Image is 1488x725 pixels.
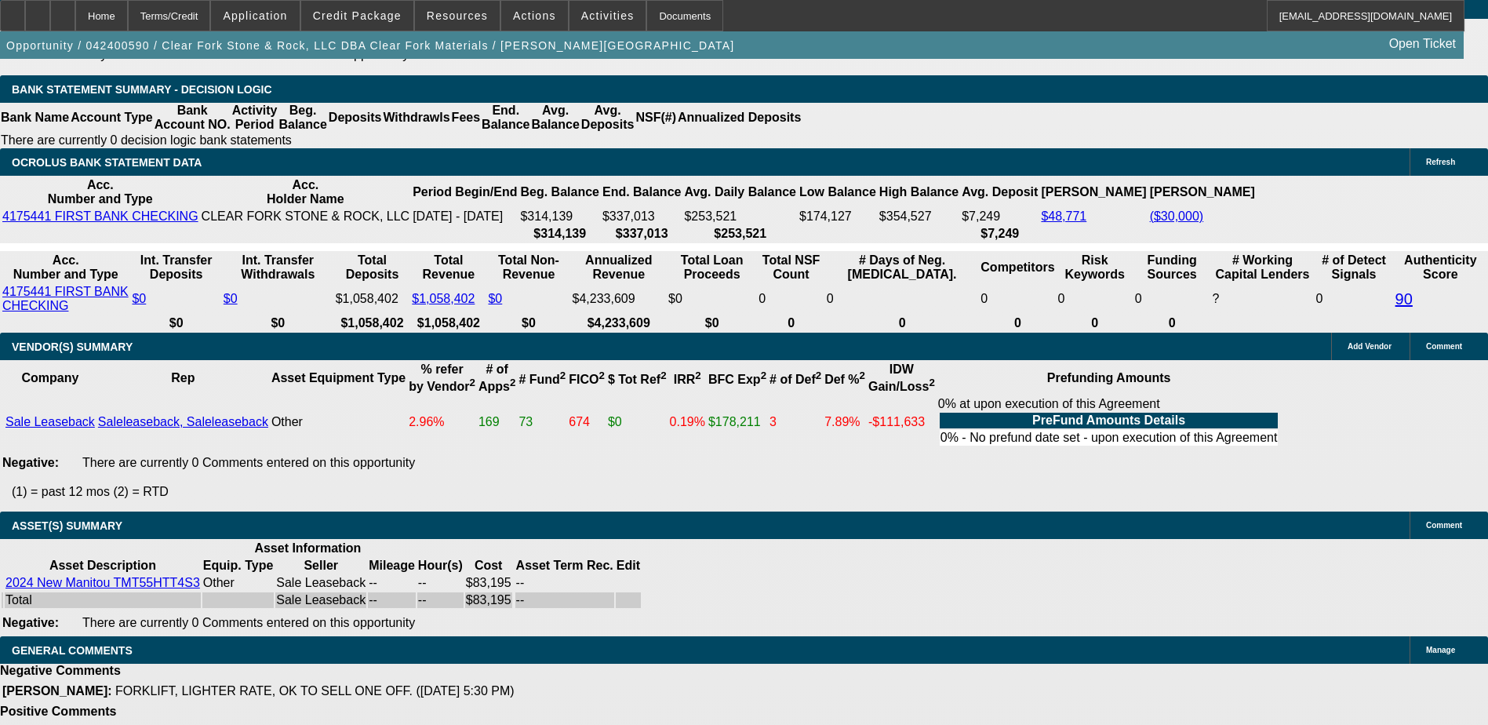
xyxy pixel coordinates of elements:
[1149,177,1256,207] th: [PERSON_NAME]
[929,377,934,388] sup: 2
[465,592,512,608] td: $83,195
[2,209,198,223] a: 4175441 FIRST BANK CHECKING
[12,644,133,657] span: GENERAL COMMENTS
[501,1,568,31] button: Actions
[12,83,272,96] span: Bank Statement Summary - Decision Logic
[131,315,220,331] th: $0
[2,253,129,282] th: Acc. Number and Type
[202,558,274,574] th: Equip. Type
[1426,158,1455,166] span: Refresh
[132,292,146,305] a: $0
[12,341,133,353] span: VENDOR(S) SUMMARY
[224,292,238,305] a: $0
[301,1,413,31] button: Credit Package
[560,370,566,381] sup: 2
[668,315,756,331] th: $0
[2,616,59,629] b: Negative:
[382,103,450,133] th: Withdrawls
[1212,292,1219,305] span: Refresh to pull Number of Working Capital Lenders
[70,103,154,133] th: Account Type
[1211,253,1313,282] th: # Working Capital Lenders
[369,559,415,572] b: Mileage
[465,575,512,591] td: $83,195
[1426,521,1462,530] span: Comment
[940,430,1279,446] td: 0% - No prefund date set - upon execution of this Agreement
[769,373,821,386] b: # of Def
[231,103,278,133] th: Activity Period
[868,396,936,448] td: -$111,633
[5,415,95,428] a: Sale Leaseback
[12,485,1488,499] p: (1) = past 12 mos (2) = RTD
[5,593,200,607] div: Total
[418,559,463,572] b: Hour(s)
[683,209,797,224] td: $253,521
[201,177,411,207] th: Acc. Holder Name
[980,315,1055,331] th: 0
[961,177,1039,207] th: Avg. Deposit
[1426,342,1462,351] span: Comment
[510,377,515,388] sup: 2
[82,616,415,629] span: There are currently 0 Comments entered on this opportunity
[1348,342,1392,351] span: Add Vendor
[1315,284,1392,314] td: 0
[115,684,515,698] span: FORKLIFT, LIGHTER RATE, OK TO SELL ONE OFF. ([DATE] 5:30 PM)
[879,209,959,224] td: $354,527
[758,284,824,314] td: 0
[519,209,599,224] td: $314,139
[408,396,476,448] td: 2.96%
[154,103,231,133] th: Bank Account NO.
[21,371,78,384] b: Company
[674,373,701,386] b: IRR
[417,592,464,608] td: --
[412,209,518,224] td: [DATE] - [DATE]
[769,396,822,448] td: 3
[518,396,566,448] td: 73
[515,558,614,574] th: Asset Term Recommendation
[478,362,515,393] b: # of Apps
[530,103,580,133] th: Avg. Balance
[826,284,978,314] td: 0
[2,285,129,312] a: 4175441 FIRST BANK CHECKING
[275,592,366,608] td: Sale Leaseback
[368,592,416,608] td: --
[409,362,475,393] b: % refer by Vendor
[660,370,666,381] sup: 2
[328,103,383,133] th: Deposits
[481,103,530,133] th: End. Balance
[1041,209,1086,223] a: $48,771
[1134,253,1210,282] th: Funding Sources
[2,684,112,698] b: [PERSON_NAME]:
[49,559,156,572] b: Asset Description
[572,253,667,282] th: Annualized Revenue
[131,253,220,282] th: Int. Transfer Deposits
[427,9,488,22] span: Resources
[598,370,604,381] sup: 2
[275,575,366,591] td: Sale Leaseback
[519,226,599,242] th: $314,139
[683,177,797,207] th: Avg. Daily Balance
[411,315,486,331] th: $1,058,402
[1383,31,1462,57] a: Open Ticket
[2,456,59,469] b: Negative:
[411,253,486,282] th: Total Revenue
[980,253,1055,282] th: Competitors
[569,1,646,31] button: Activities
[708,396,767,448] td: $178,211
[1032,414,1185,427] b: PreFund Amounts Details
[478,396,516,448] td: 169
[335,253,410,282] th: Total Deposits
[488,292,502,305] a: $0
[271,371,406,384] b: Asset Equipment Type
[938,397,1280,447] div: 0% at upon execution of this Agreement
[1150,209,1204,223] a: ($30,000)
[368,575,416,591] td: --
[313,9,402,22] span: Credit Package
[580,103,635,133] th: Avg. Deposits
[961,226,1039,242] th: $7,249
[816,370,821,381] sup: 2
[223,9,287,22] span: Application
[304,559,338,572] b: Seller
[1395,290,1413,308] a: 90
[677,103,802,133] th: Annualized Deposits
[415,1,500,31] button: Resources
